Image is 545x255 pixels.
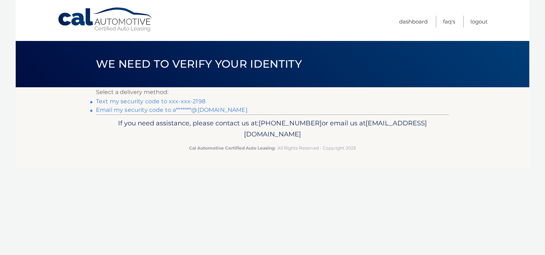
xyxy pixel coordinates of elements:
p: Select a delivery method: [96,87,449,97]
strong: Cal Automotive Certified Auto Leasing [189,145,275,151]
span: We need to verify your identity [96,57,302,71]
a: Text my security code to xxx-xxx-2198 [96,98,205,105]
a: Email my security code to a*******@[DOMAIN_NAME] [96,106,248,113]
p: - All Rights Reserved - Copyright 2025 [101,144,444,152]
a: Cal Automotive [57,7,154,32]
span: [PHONE_NUMBER] [259,119,322,127]
a: FAQ's [443,16,455,27]
a: Logout [470,16,488,27]
p: If you need assistance, please contact us at: or email us at [101,118,444,140]
a: Dashboard [399,16,428,27]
